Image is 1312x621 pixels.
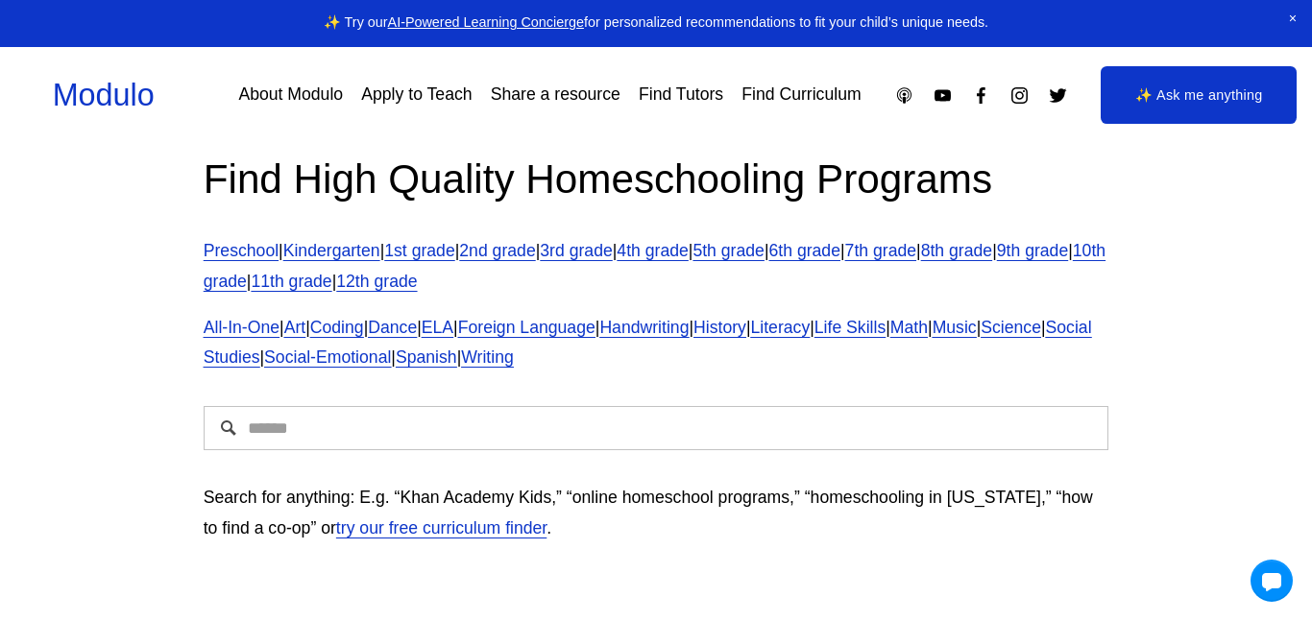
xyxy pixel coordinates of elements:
a: 1st grade [384,241,455,260]
a: Dance [368,318,417,337]
a: ELA [422,318,453,337]
a: Twitter [1048,85,1068,106]
a: 2nd grade [459,241,535,260]
a: Preschool [204,241,279,260]
a: Social Studies [204,318,1092,368]
a: Social-Emotional [264,347,391,367]
a: About Modulo [238,79,343,112]
a: Spanish [396,347,457,367]
a: 12th grade [336,272,417,291]
a: History [693,318,746,337]
a: Kindergarten [283,241,380,260]
a: AI-Powered Learning Concierge [388,14,584,30]
a: 4th grade [617,241,688,260]
a: 6th grade [769,241,840,260]
a: Literacy [750,318,810,337]
a: 3rd grade [540,241,612,260]
a: 8th grade [921,241,992,260]
a: YouTube [933,85,953,106]
a: 7th grade [845,241,916,260]
a: Writing [461,347,514,367]
a: Apple Podcasts [894,85,914,106]
p: | | | | | | | | | | | | | [204,236,1109,298]
a: Apply to Teach [361,79,472,112]
a: 10th grade [204,241,1105,291]
a: Coding [310,318,364,337]
a: 11th grade [251,272,331,291]
a: 9th grade [997,241,1068,260]
a: Life Skills [814,318,886,337]
a: All-In-One [204,318,279,337]
a: Handwriting [599,318,689,337]
p: | | | | | | | | | | | | | | | | [204,313,1109,374]
a: Instagram [1009,85,1030,106]
a: Music [933,318,977,337]
a: Science [981,318,1041,337]
a: 5th grade [692,241,764,260]
a: Find Tutors [639,79,723,112]
a: Share a resource [491,79,620,112]
a: Math [890,318,928,337]
a: Find Curriculum [741,79,861,112]
a: Modulo [53,78,155,112]
a: try our free curriculum finder [336,518,547,537]
a: Foreign Language [458,318,595,337]
p: Search for anything: E.g. “Khan Academy Kids,” “online homeschool programs,” “homeschooling in [U... [204,483,1109,544]
a: ✨ Ask me anything [1101,66,1297,124]
a: Facebook [971,85,991,106]
h2: Find High Quality Homeschooling Programs [204,153,1109,205]
input: Search [204,406,1109,450]
a: Art [284,318,306,337]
